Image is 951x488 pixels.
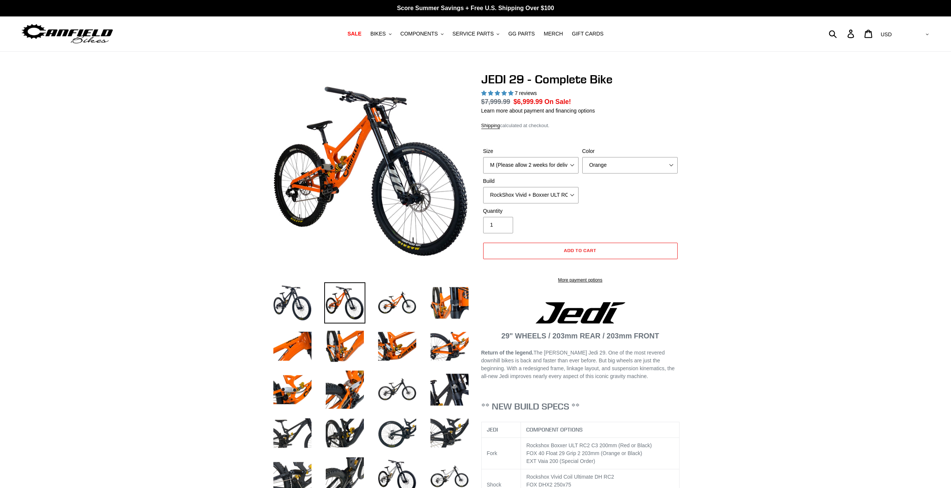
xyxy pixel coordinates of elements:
[526,458,595,464] span: EXT Vaia 200 (Special Order)
[429,412,470,454] img: Load image into Gallery viewer, JEDI 29 - Complete Bike
[344,29,365,39] a: SALE
[515,90,537,96] span: 7 reviews
[481,438,521,469] td: Fork
[501,332,659,340] strong: 29" WHEELS / 203mm REAR / 203mm FRONT
[521,422,679,438] th: COMPONENT OPTIONS
[526,442,652,448] span: Rockshox Boxxer ULT RC2 C3 200mm (Red or Black)
[272,282,313,323] img: Load image into Gallery viewer, JEDI 29 - Complete Bike
[377,412,418,454] img: Load image into Gallery viewer, JEDI 29 - Complete Bike
[526,474,614,480] span: Rockshox Vivid Coil Ultimate DH RC2
[526,450,642,456] span: FOX 40 Float 29 Grip 2 203mm (Orange or Black)
[483,147,579,155] label: Size
[481,72,679,86] h1: JEDI 29 - Complete Bike
[21,22,114,46] img: Canfield Bikes
[429,369,470,410] img: Load image into Gallery viewer, JEDI 29 - Complete Bike
[370,31,386,37] span: BIKES
[483,277,678,283] a: More payment options
[540,29,567,39] a: MERCH
[429,282,470,323] img: Load image into Gallery viewer, JEDI 29 - Complete Bike
[377,369,418,410] img: Load image into Gallery viewer, JEDI 29 - Complete Bike
[481,108,595,114] a: Learn more about payment and financing options
[572,31,604,37] span: GIFT CARDS
[324,369,365,410] img: Load image into Gallery viewer, JEDI 29 - Complete Bike
[481,90,515,96] span: 5.00 stars
[272,412,313,454] img: Load image into Gallery viewer, JEDI 29 - Complete Bike
[401,31,438,37] span: COMPONENTS
[481,123,500,129] a: Shipping
[397,29,447,39] button: COMPONENTS
[324,412,365,454] img: Load image into Gallery viewer, JEDI 29 - Complete Bike
[568,29,607,39] a: GIFT CARDS
[377,282,418,323] img: Load image into Gallery viewer, JEDI 29 - Complete Bike
[508,31,535,37] span: GG PARTS
[377,326,418,367] img: Load image into Gallery viewer, JEDI 29 - Complete Bike
[536,302,625,323] img: Jedi Logo
[366,29,395,39] button: BIKES
[272,326,313,367] img: Load image into Gallery viewer, JEDI 29 - Complete Bike
[273,74,469,269] img: JEDI 29 - Complete Bike
[481,122,679,129] div: calculated at checkout.
[272,369,313,410] img: Load image into Gallery viewer, JEDI 29 - Complete Bike
[513,98,543,105] span: $6,999.99
[481,401,679,412] h3: ** NEW BUILD SPECS **
[453,31,494,37] span: SERVICE PARTS
[582,147,678,155] label: Color
[481,350,534,356] strong: Return of the legend.
[324,282,365,323] img: Load image into Gallery viewer, JEDI 29 - Complete Bike
[833,25,852,42] input: Search
[347,31,361,37] span: SALE
[324,326,365,367] img: Load image into Gallery viewer, JEDI 29 - Complete Bike
[564,248,596,253] span: Add to cart
[544,31,563,37] span: MERCH
[544,97,571,107] span: On Sale!
[504,29,539,39] a: GG PARTS
[449,29,503,39] button: SERVICE PARTS
[526,482,571,488] span: FOX DHX2 250x75
[429,326,470,367] img: Load image into Gallery viewer, JEDI 29 - Complete Bike
[481,98,510,105] s: $7,999.99
[483,207,579,215] label: Quantity
[483,177,579,185] label: Build
[483,243,678,259] button: Add to cart
[481,422,521,438] th: JEDI
[481,349,679,380] p: The [PERSON_NAME] Jedi 29. One of the most revered downhill bikes is back and faster than ever be...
